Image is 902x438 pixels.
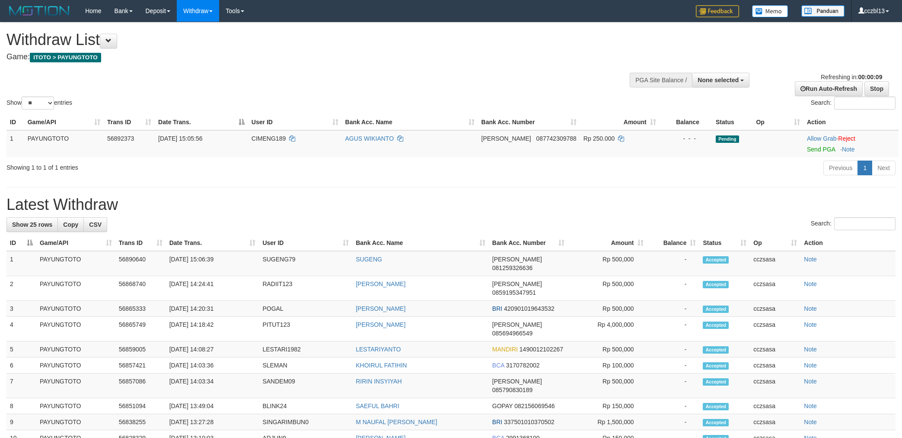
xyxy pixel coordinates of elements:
td: 56838255 [115,414,166,430]
td: [DATE] 14:08:27 [166,341,259,357]
h1: Withdraw List [6,31,593,48]
span: BCA [492,362,504,369]
a: Note [804,362,817,369]
td: - [647,414,700,430]
input: Search: [834,97,896,109]
span: [PERSON_NAME] [492,256,542,263]
td: - [647,357,700,374]
a: Allow Grab [807,135,836,142]
a: Send PGA [807,146,835,153]
td: Rp 500,000 [568,251,647,276]
a: Show 25 rows [6,217,58,232]
a: Note [804,256,817,263]
span: Copy 420901019643532 to clipboard [504,305,555,312]
span: [PERSON_NAME] [492,280,542,287]
span: Copy 082156069546 to clipboard [514,403,555,409]
select: Showentries [22,97,54,109]
span: CSV [89,221,102,228]
td: cczsasa [750,398,800,414]
th: Amount: activate to sort column ascending [580,114,660,130]
th: User ID: activate to sort column ascending [248,114,342,130]
img: MOTION_logo.png [6,4,72,17]
td: PAYUNGTOTO [36,374,115,398]
a: Previous [823,161,858,175]
td: PAYUNGTOTO [36,301,115,317]
td: cczsasa [750,414,800,430]
td: 56851094 [115,398,166,414]
strong: 00:00:09 [858,74,882,81]
span: [PERSON_NAME] [492,321,542,328]
th: Bank Acc. Number: activate to sort column ascending [489,235,568,251]
td: PAYUNGTOTO [36,341,115,357]
td: 3 [6,301,36,317]
label: Show entries [6,97,72,109]
span: CIMENG189 [252,135,286,142]
td: - [647,276,700,301]
td: 56865749 [115,317,166,341]
span: Copy 085694966549 to clipboard [492,330,532,337]
td: [DATE] 14:03:36 [166,357,259,374]
th: Game/API: activate to sort column ascending [36,235,115,251]
td: 56857086 [115,374,166,398]
span: Accepted [703,419,729,426]
td: PAYUNGTOTO [36,317,115,341]
th: ID: activate to sort column descending [6,235,36,251]
a: Run Auto-Refresh [795,81,863,96]
td: Rp 500,000 [568,374,647,398]
th: Status [712,114,752,130]
td: cczsasa [750,317,800,341]
th: Trans ID: activate to sort column ascending [104,114,155,130]
th: Game/API: activate to sort column ascending [24,114,104,130]
span: Copy [63,221,78,228]
td: cczsasa [750,374,800,398]
a: [PERSON_NAME] [356,280,405,287]
td: PAYUNGTOTO [24,130,104,157]
td: cczsasa [750,251,800,276]
input: Search: [834,217,896,230]
span: MANDIRI [492,346,518,353]
h4: Game: [6,53,593,61]
td: BLINK24 [259,398,352,414]
td: LESTARI1982 [259,341,352,357]
span: Accepted [703,256,729,264]
a: Note [804,419,817,425]
td: Rp 1,500,000 [568,414,647,430]
span: BRI [492,419,502,425]
td: - [647,301,700,317]
th: Trans ID: activate to sort column ascending [115,235,166,251]
img: Feedback.jpg [696,5,739,17]
img: panduan.png [801,5,845,17]
a: Note [804,378,817,385]
th: ID [6,114,24,130]
a: [PERSON_NAME] [356,321,405,328]
td: SINGARIMBUN0 [259,414,352,430]
td: 1 [6,251,36,276]
td: 6 [6,357,36,374]
th: Op: activate to sort column ascending [752,114,803,130]
th: Balance: activate to sort column ascending [647,235,700,251]
th: Op: activate to sort column ascending [750,235,800,251]
td: PAYUNGTOTO [36,398,115,414]
th: Date Trans.: activate to sort column descending [155,114,248,130]
a: KHOIRUL FATIHIN [356,362,407,369]
th: Bank Acc. Name: activate to sort column ascending [342,114,478,130]
a: Note [804,305,817,312]
td: Rp 500,000 [568,276,647,301]
span: Accepted [703,281,729,288]
td: [DATE] 14:18:42 [166,317,259,341]
th: Bank Acc. Number: activate to sort column ascending [478,114,580,130]
a: SAEFUL BAHRI [356,403,399,409]
span: Refreshing in: [821,74,882,81]
td: - [647,251,700,276]
td: cczsasa [750,341,800,357]
td: Rp 150,000 [568,398,647,414]
a: Note [804,280,817,287]
td: PITUT123 [259,317,352,341]
td: [DATE] 13:27:28 [166,414,259,430]
span: Copy 0859195347951 to clipboard [492,289,536,296]
td: Rp 500,000 [568,341,647,357]
th: Amount: activate to sort column ascending [568,235,647,251]
span: None selected [698,77,739,84]
th: Date Trans.: activate to sort column ascending [166,235,259,251]
a: RIRIN INSYIYAH [356,378,402,385]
